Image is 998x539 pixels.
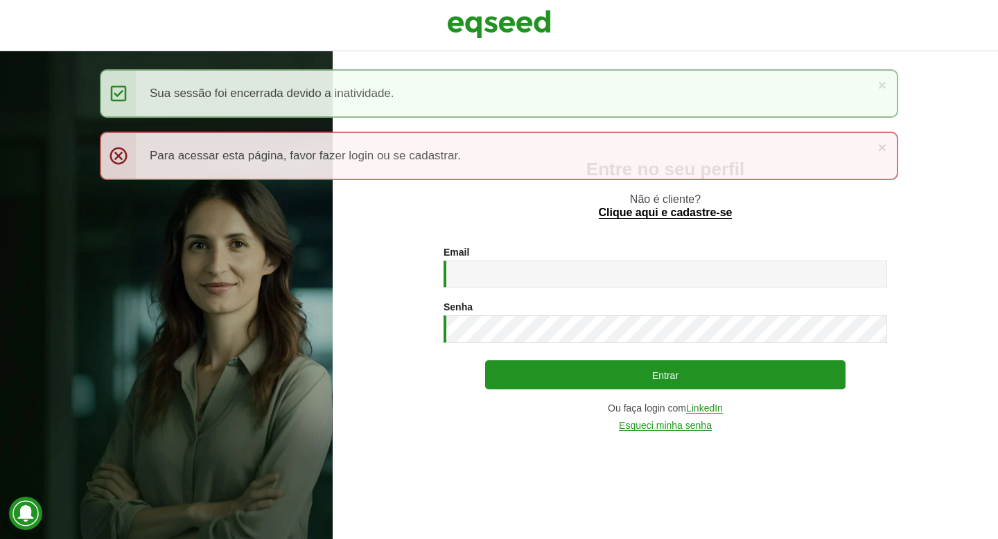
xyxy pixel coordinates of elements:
[878,78,886,92] a: ×
[686,403,723,414] a: LinkedIn
[444,247,469,257] label: Email
[360,193,970,219] p: Não é cliente?
[878,140,886,154] a: ×
[100,69,898,118] div: Sua sessão foi encerrada devido a inatividade.
[619,421,712,431] a: Esqueci minha senha
[444,403,887,414] div: Ou faça login com
[599,207,733,219] a: Clique aqui e cadastre-se
[100,132,898,180] div: Para acessar esta página, favor fazer login ou se cadastrar.
[444,302,473,312] label: Senha
[447,7,551,42] img: EqSeed Logo
[485,360,846,389] button: Entrar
